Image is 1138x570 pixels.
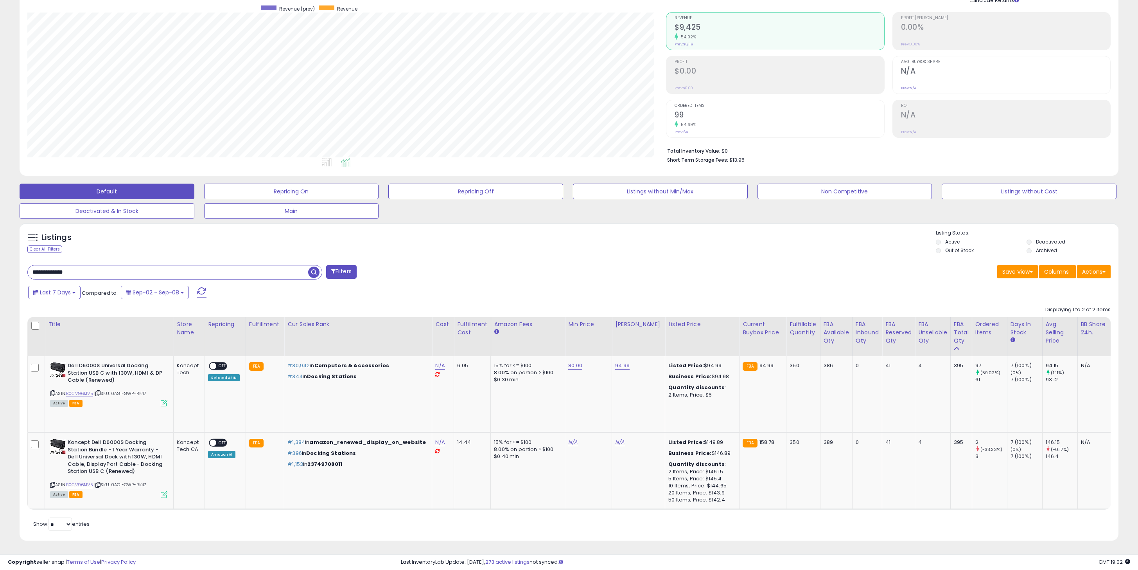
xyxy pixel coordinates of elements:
div: N/A [1081,362,1107,369]
span: | SKU: 0AGI-GWP-RK47 [94,482,146,488]
h2: $0.00 [675,67,884,77]
div: Amazon Fees [494,320,562,328]
div: Koncept Tech CA [177,439,199,453]
div: 15% for <= $100 [494,362,559,369]
div: 146.4 [1046,453,1077,460]
li: $0 [667,146,1105,155]
div: 93.12 [1046,376,1077,383]
div: Koncept Tech [177,362,199,376]
span: Revenue (prev) [279,5,315,12]
div: Fulfillment [249,320,281,328]
div: Days In Stock [1011,320,1039,337]
button: Filters [326,265,357,279]
div: $94.98 [668,373,733,380]
span: ROI [901,104,1110,108]
button: Actions [1077,265,1111,278]
div: Clear All Filters [27,245,62,253]
div: FBA inbound Qty [856,320,879,345]
button: Listings without Cost [942,184,1116,199]
div: Last InventoryLab Update: [DATE], not synced. [401,559,1131,566]
button: Non Competitive [757,184,932,199]
span: Revenue [337,5,357,12]
span: All listings currently available for purchase on Amazon [50,491,68,498]
div: FBA Unsellable Qty [918,320,947,345]
div: FBA Total Qty [954,320,969,345]
div: 0 [856,362,876,369]
b: Listed Price: [668,438,704,446]
a: 273 active listings [485,558,530,566]
span: Last 7 Days [40,289,71,296]
div: 8.00% on portion > $100 [494,369,559,376]
div: $0.30 min [494,376,559,383]
small: (-0.17%) [1051,446,1069,453]
div: ASIN: [50,439,167,497]
a: B0CV961JV5 [66,482,93,488]
div: Min Price [568,320,608,328]
div: 7 (100%) [1011,362,1042,369]
div: 20 Items, Price: $143.9 [668,489,733,496]
b: Quantity discounts [668,384,725,391]
a: N/A [435,362,445,370]
h2: 0.00% [901,23,1110,33]
span: OFF [216,440,229,446]
span: #344 [287,373,303,380]
b: Total Inventory Value: [667,148,720,154]
small: 54.69% [678,122,696,128]
div: 7 (100%) [1011,439,1042,446]
p: in [287,373,426,380]
div: Fulfillment Cost [457,320,487,337]
span: #1,153 [287,460,303,468]
small: Days In Stock. [1011,337,1015,344]
div: 389 [824,439,846,446]
div: Title [48,320,170,328]
h2: N/A [901,110,1110,121]
h5: Listings [41,232,72,243]
span: Profit [675,60,884,64]
b: Listed Price: [668,362,704,369]
div: Listed Price [668,320,736,328]
b: Business Price: [668,449,711,457]
label: Archived [1036,247,1057,254]
button: Sep-02 - Sep-08 [121,286,189,299]
span: #396 [287,449,302,457]
div: 97 [975,362,1007,369]
div: 5 Items, Price: $145.4 [668,475,733,482]
button: Main [204,203,379,219]
div: 2 Items, Price: $5 [668,391,733,399]
div: 7 (100%) [1011,376,1042,383]
button: Default [20,184,194,199]
div: ASIN: [50,362,167,406]
p: in [287,461,426,468]
div: seller snap | | [8,559,136,566]
div: $146.89 [668,450,733,457]
div: Related ASIN [208,374,240,381]
label: Deactivated [1036,238,1065,245]
span: 2025-09-16 19:02 GMT [1099,558,1130,566]
small: (-33.33%) [980,446,1002,453]
span: #30,942 [287,362,310,369]
a: B0CV961JV5 [66,390,93,397]
div: Ordered Items [975,320,1004,337]
strong: Copyright [8,558,36,566]
small: (59.02%) [980,370,1000,376]
div: 6.05 [457,362,485,369]
b: Koncept Dell D6000S Docking Station Bundle - 1 Year Warranty - Dell Universal Dock with 130W, HDM... [68,439,163,477]
p: Listing States: [936,229,1119,237]
div: [PERSON_NAME] [615,320,662,328]
b: Quantity discounts [668,460,725,468]
div: 50 Items, Price: $142.4 [668,496,733,503]
div: 146.15 [1046,439,1077,446]
b: Business Price: [668,373,711,380]
div: 7 (100%) [1011,453,1042,460]
div: N/A [1081,439,1107,446]
a: 80.00 [568,362,582,370]
button: Repricing On [204,184,379,199]
div: Current Buybox Price [743,320,783,337]
label: Out of Stock [945,247,974,254]
div: 41 [885,362,909,369]
p: in [287,439,426,446]
p: in [287,450,426,457]
div: 4 [918,439,944,446]
button: Repricing Off [388,184,563,199]
small: Amazon Fees. [494,328,499,336]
